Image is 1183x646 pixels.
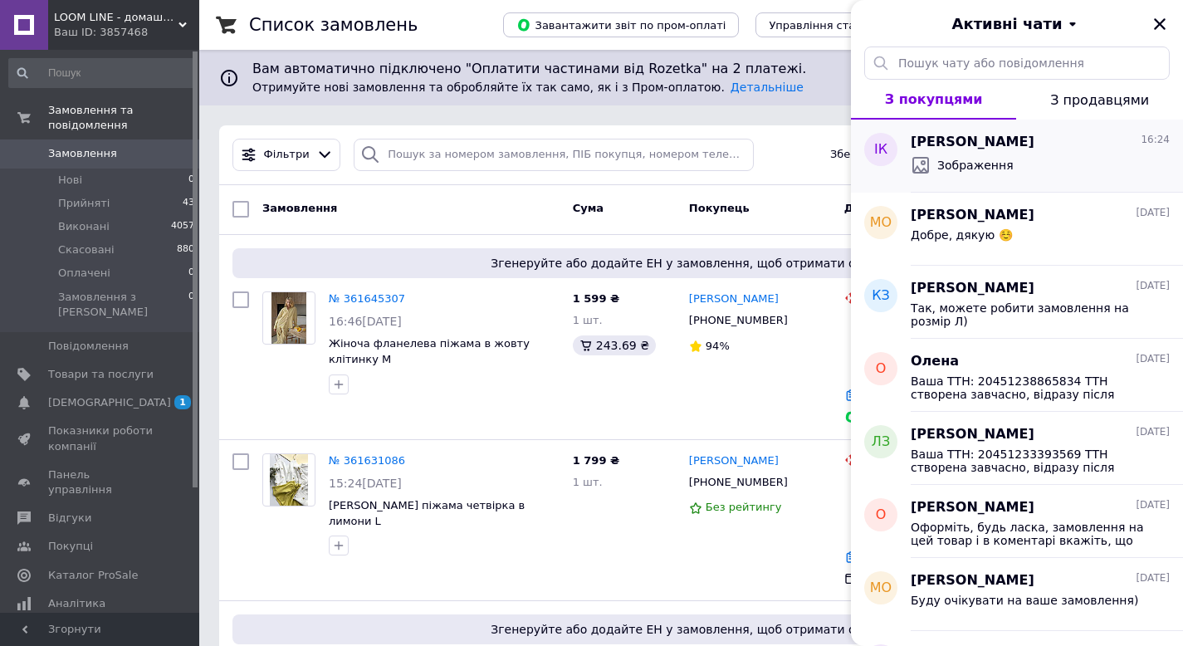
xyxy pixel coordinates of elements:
span: 0 [188,266,194,281]
span: 1 799 ₴ [573,454,619,467]
span: Замовлення та повідомлення [48,103,199,133]
span: [DATE] [1136,571,1170,585]
span: Доставка та оплата [844,202,967,214]
span: Добре, дякую ☺️ [911,228,1013,242]
span: Cума [573,202,604,214]
a: № 361645307 [329,292,405,305]
span: Без рейтингу [706,501,782,513]
span: Управління статусами [769,19,896,32]
span: Ваша ТТН: 20451233393569 ТТН створена завчасно, відразу після відправки зможете відслідковувати в... [911,448,1146,474]
button: МО[PERSON_NAME][DATE]Буду очікувати на ваше замовлення) [851,558,1183,631]
button: З покупцями [851,80,1016,120]
span: 15:24[DATE] [329,477,402,490]
span: ІК [874,140,887,159]
span: Повідомлення [48,339,129,354]
span: Зображення [937,157,1014,174]
a: Детальніше [731,81,804,94]
span: Оформіть, будь ласка, замовлення на цей товар і в коментарі вкажіть, що це мають бути чоловічі шт... [911,521,1146,547]
span: [DATE] [1136,352,1170,366]
span: [DATE] [1136,279,1170,293]
a: [PERSON_NAME] [689,291,779,307]
span: О [876,506,887,525]
span: [PERSON_NAME] [911,206,1034,225]
span: 1 [174,395,191,409]
span: Відгуки [48,511,91,526]
span: Аналітика [48,596,105,611]
span: [DATE] [1136,425,1170,439]
span: Ваша ТТН: 20451238865834 ТТН створена завчасно, відразу після відправки зможете відслідковувати в... [911,374,1146,401]
div: [PHONE_NUMBER] [686,310,791,331]
span: З покупцями [885,91,983,107]
button: МО[PERSON_NAME][DATE]Добре, дякую ☺️ [851,193,1183,266]
span: Збережені фільтри: [830,147,943,163]
span: 0 [188,173,194,188]
span: Покупці [48,539,93,554]
span: Каталог ProSale [48,568,138,583]
span: О [876,360,887,379]
input: Пошук чату або повідомлення [864,46,1170,80]
span: 4057 [171,219,194,234]
span: Показники роботи компанії [48,423,154,453]
a: Жіноча фланелева піжама в жовту клітинку M [329,337,530,365]
input: Пошук за номером замовлення, ПІБ покупця, номером телефону, Email, номером накладної [354,139,754,171]
span: Буду очікувати на ваше замовлення) [911,594,1138,607]
span: Покупець [689,202,750,214]
button: Завантажити звіт по пром-оплаті [503,12,739,37]
h1: Список замовлень [249,15,418,35]
span: 94% [706,340,730,352]
span: [DEMOGRAPHIC_DATA] [48,395,171,410]
span: Прийняті [58,196,110,211]
span: 16:46[DATE] [329,315,402,328]
span: Замовлення [48,146,117,161]
span: ЛЗ [872,433,890,452]
a: № 361631086 [329,454,405,467]
div: [PHONE_NUMBER] [686,472,791,493]
span: Вам автоматично підключено "Оплатити частинами від Rozetka" на 2 платежі. [252,60,1130,79]
span: 880 [177,242,194,257]
span: [PERSON_NAME] [911,498,1034,517]
span: КЗ [872,286,890,306]
span: Панель управління [48,467,154,497]
span: Замовлення [262,202,337,214]
a: [PERSON_NAME] [689,453,779,469]
span: Згенеруйте або додайте ЕН у замовлення, щоб отримати оплату [239,621,1143,638]
a: Фото товару [262,291,315,345]
span: З продавцями [1050,92,1149,108]
span: 1 шт. [573,314,603,326]
span: Згенеруйте або додайте ЕН у замовлення, щоб отримати оплату [239,255,1143,272]
button: Управління статусами [755,12,909,37]
span: Так, можете робити замовлення на розмір Л) [911,301,1146,328]
button: КЗ[PERSON_NAME][DATE]Так, можете робити замовлення на розмір Л) [851,266,1183,339]
span: [PERSON_NAME] [911,571,1034,590]
span: Нові [58,173,82,188]
span: Активні чати [951,13,1062,35]
span: [PERSON_NAME] [911,425,1034,444]
span: [PERSON_NAME] [911,279,1034,298]
div: Ваш ID: 3857468 [54,25,199,40]
img: Фото товару [270,454,309,506]
img: Фото товару [271,292,306,344]
span: Оплачені [58,266,110,281]
button: О[PERSON_NAME][DATE]Оформіть, будь ласка, замовлення на цей товар і в коментарі вкажіть, що це ма... [851,485,1183,558]
span: Фільтри [264,147,310,163]
a: Фото товару [262,453,315,507]
span: Олена [911,352,959,371]
span: МО [870,213,892,232]
span: 16:24 [1141,133,1170,147]
button: ІК[PERSON_NAME]16:24Зображення [851,120,1183,193]
button: ЛЗ[PERSON_NAME][DATE]Ваша ТТН: 20451233393569 ТТН створена завчасно, відразу після відправки змож... [851,412,1183,485]
span: 1 599 ₴ [573,292,619,305]
div: 243.69 ₴ [573,335,656,355]
button: ООлена[DATE]Ваша ТТН: 20451238865834 ТТН створена завчасно, відразу після відправки зможете відсл... [851,339,1183,412]
span: LOOM LINE - домашній одяг для всієї сім'ї [54,10,178,25]
a: [PERSON_NAME] піжама четвірка в лимони L [329,499,525,527]
span: МО [870,579,892,598]
span: [DATE] [1136,206,1170,220]
span: Скасовані [58,242,115,257]
span: Отримуйте нові замовлення та обробляйте їх так само, як і з Пром-оплатою. [252,81,804,94]
span: Замовлення з [PERSON_NAME] [58,290,188,320]
button: З продавцями [1016,80,1183,120]
span: [DATE] [1136,498,1170,512]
